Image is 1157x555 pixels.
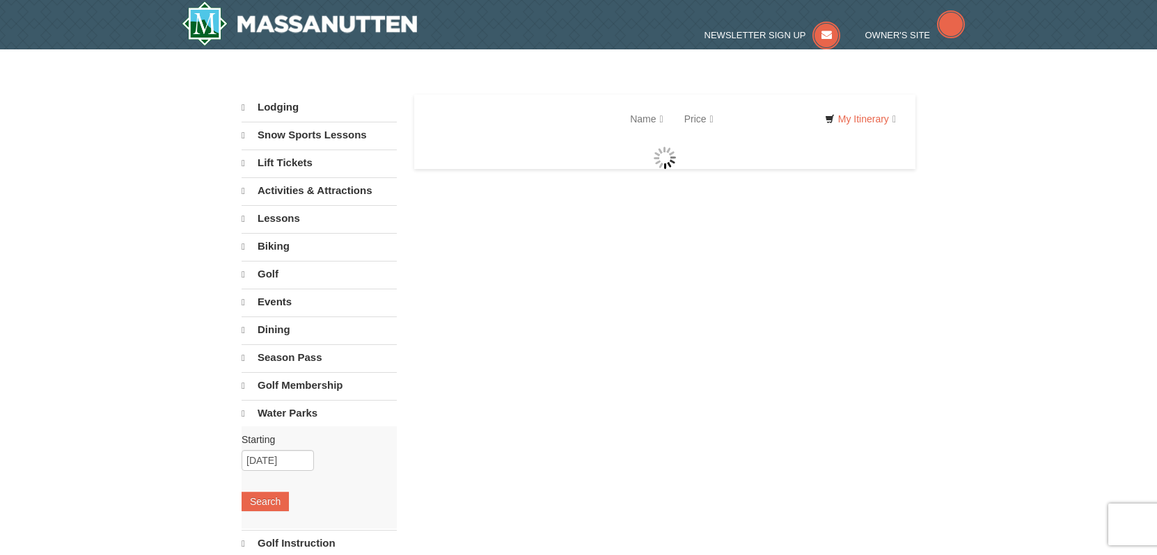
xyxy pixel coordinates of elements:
img: wait gif [654,147,676,169]
img: Massanutten Resort Logo [182,1,417,46]
a: Golf [242,261,397,287]
span: Newsletter Sign Up [705,30,806,40]
a: Lodging [242,95,397,120]
a: Massanutten Resort [182,1,417,46]
a: Golf Membership [242,372,397,399]
a: My Itinerary [816,108,905,129]
a: Name [620,105,673,133]
a: Lift Tickets [242,150,397,176]
a: Lessons [242,205,397,232]
button: Search [242,492,289,511]
a: Dining [242,316,397,343]
a: Snow Sports Lessons [242,122,397,148]
span: Owner's Site [865,30,931,40]
label: Starting [242,433,386,447]
a: Biking [242,233,397,259]
a: Water Parks [242,400,397,426]
a: Events [242,289,397,315]
a: Season Pass [242,344,397,371]
a: Price [674,105,724,133]
a: Newsletter Sign Up [705,30,841,40]
a: Owner's Site [865,30,966,40]
a: Activities & Attractions [242,177,397,204]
